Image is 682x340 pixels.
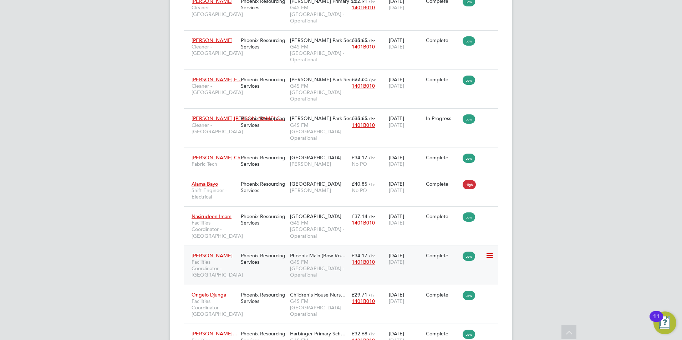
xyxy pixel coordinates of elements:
div: Phoenix Resourcing Services [239,177,288,197]
span: / hr [369,214,375,219]
div: Phoenix Resourcing Services [239,112,288,132]
div: Complete [426,154,459,161]
span: Cleaner - [GEOGRAPHIC_DATA] [192,43,237,56]
span: Ongelo Djunga [192,292,226,298]
span: [PERSON_NAME] Ch… [192,154,245,161]
span: Low [463,114,475,124]
span: G4S FM [GEOGRAPHIC_DATA] - Operational [290,122,348,141]
div: Complete [426,37,459,43]
span: Cleaner - [GEOGRAPHIC_DATA] [192,4,237,17]
span: Low [463,291,475,300]
div: Phoenix Resourcing Services [239,210,288,230]
span: £32.68 [352,330,367,337]
span: Facilities Coordinator - [GEOGRAPHIC_DATA] [192,259,237,278]
span: Low [463,212,475,222]
div: Phoenix Resourcing Services [239,73,288,93]
span: [PERSON_NAME] E… [192,76,242,83]
span: G4S FM [GEOGRAPHIC_DATA] - Operational [290,220,348,239]
div: [DATE] [387,288,424,308]
span: / hr [369,253,375,258]
div: Complete [426,181,459,187]
span: [DATE] [389,4,404,11]
span: / hr [369,181,375,187]
span: / hr [369,155,375,160]
div: Phoenix Resourcing Services [239,249,288,269]
a: [PERSON_NAME] E…Cleaner - [GEOGRAPHIC_DATA]Phoenix Resourcing Services[PERSON_NAME] Park Seconda…... [190,72,498,78]
span: 1401B010 [352,298,375,304]
span: £37.14 [352,213,367,220]
span: [DATE] [389,161,404,167]
span: [GEOGRAPHIC_DATA] [290,213,341,220]
span: High [463,180,476,189]
span: [PERSON_NAME] [290,161,348,167]
span: Facilities Coordinator - [GEOGRAPHIC_DATA] [192,220,237,239]
a: [PERSON_NAME] Ch…Fabric TechPhoenix Resourcing Services[GEOGRAPHIC_DATA][PERSON_NAME]£34.17 / hrN... [190,150,498,156]
span: 1401B010 [352,122,375,128]
a: Nasirudeen ImamFacilities Coordinator - [GEOGRAPHIC_DATA]Phoenix Resourcing Services[GEOGRAPHIC_D... [190,209,498,215]
span: No PO [352,161,367,167]
span: £40.85 [352,181,367,187]
span: Children's House Nurs… [290,292,346,298]
div: Complete [426,292,459,298]
span: Low [463,36,475,46]
a: [PERSON_NAME] [PERSON_NAME] C…Cleaner - [GEOGRAPHIC_DATA]Phoenix Resourcing Services[PERSON_NAME]... [190,111,498,117]
div: [DATE] [387,177,424,197]
span: / hr [369,116,375,121]
span: G4S FM [GEOGRAPHIC_DATA] - Operational [290,4,348,24]
span: £34.17 [352,154,367,161]
span: £34.17 [352,252,367,259]
span: 1401B010 [352,83,375,89]
div: [DATE] [387,151,424,171]
span: / hr [369,331,375,336]
span: / pc [369,77,376,82]
span: Alama Bayo [192,181,218,187]
span: Facilities Coordinator - [GEOGRAPHIC_DATA] [192,298,237,318]
span: Shift Engineer - Electrical [192,187,237,200]
span: Low [463,330,475,339]
div: Complete [426,76,459,83]
span: £27.00 [352,76,367,83]
div: Complete [426,213,459,220]
div: Phoenix Resourcing Services [239,151,288,171]
span: [PERSON_NAME] [192,37,233,43]
span: G4S FM [GEOGRAPHIC_DATA] - Operational [290,83,348,102]
span: Low [463,154,475,163]
span: Nasirudeen Imam [192,213,231,220]
span: / hr [369,292,375,298]
div: In Progress [426,115,459,122]
span: No PO [352,187,367,194]
div: 11 [653,316,660,326]
span: [DATE] [389,187,404,194]
span: 1401B010 [352,43,375,50]
div: [DATE] [387,210,424,230]
div: [DATE] [387,73,424,93]
span: [GEOGRAPHIC_DATA] [290,181,341,187]
span: £35.65 [352,37,367,43]
span: Harbinger Primary Sch… [290,330,346,337]
span: [PERSON_NAME] Park Seconda… [290,76,368,83]
a: [PERSON_NAME]…Facilities Coordinator - [GEOGRAPHIC_DATA]Phoenix Resourcing ServicesHarbinger Prim... [190,326,498,333]
span: [DATE] [389,259,404,265]
span: [DATE] [389,83,404,89]
span: Cleaner - [GEOGRAPHIC_DATA] [192,83,237,96]
span: Low [463,76,475,85]
div: Complete [426,330,459,337]
div: [DATE] [387,34,424,53]
span: 1401B010 [352,259,375,265]
div: [DATE] [387,112,424,132]
a: [PERSON_NAME]Facilities Coordinator - [GEOGRAPHIC_DATA]Phoenix Resourcing ServicesPhoenix Main (B... [190,248,498,254]
span: G4S FM [GEOGRAPHIC_DATA] - Operational [290,43,348,63]
div: Phoenix Resourcing Services [239,288,288,308]
span: [DATE] [389,43,404,50]
div: Phoenix Resourcing Services [239,34,288,53]
span: £29.71 [352,292,367,298]
span: [DATE] [389,122,404,128]
span: [PERSON_NAME] Park Seconda… [290,37,368,43]
div: Complete [426,252,459,259]
span: Cleaner - [GEOGRAPHIC_DATA] [192,122,237,135]
button: Open Resource Center, 11 new notifications [653,311,676,334]
span: [PERSON_NAME] [290,187,348,194]
span: 1401B010 [352,220,375,226]
span: G4S FM [GEOGRAPHIC_DATA] - Operational [290,298,348,318]
div: [DATE] [387,249,424,269]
